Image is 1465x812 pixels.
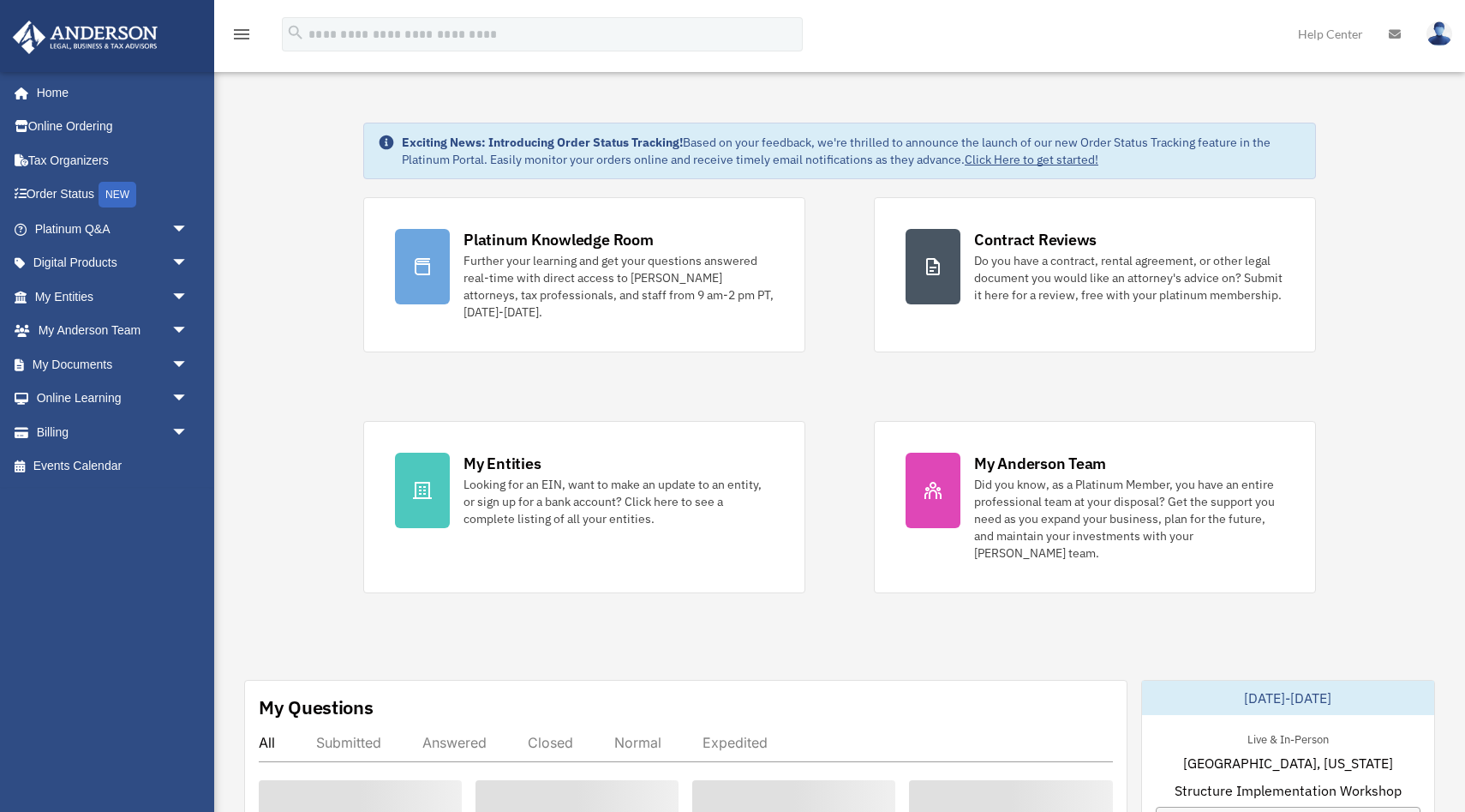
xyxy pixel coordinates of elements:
span: arrow_drop_down [171,246,206,281]
div: Do you have a contract, rental agreement, or other legal document you would like an attorney's ad... [974,252,1284,304]
div: Further your learning and get your questions answered real-time with direct access to [PERSON_NAM... [463,252,774,321]
a: Order StatusNEW [12,177,214,213]
a: Online Learningarrow_drop_down [12,382,214,416]
a: My Anderson Team Did you know, as a Platinum Member, you have an entire professional team at your... [874,421,1316,593]
span: arrow_drop_down [171,347,206,382]
a: menu [231,30,252,45]
i: menu [231,24,252,45]
div: Based on your feedback, we're thrilled to announce the launch of our new Order Status Tracking fe... [402,134,1301,168]
span: Structure Implementation Workshop [1175,780,1402,801]
a: Digital Productsarrow_drop_down [12,246,214,280]
a: Billingarrow_drop_down [12,415,214,449]
span: [GEOGRAPHIC_DATA], [US_STATE] [1183,753,1393,773]
a: Contract Reviews Do you have a contract, rental agreement, or other legal document you would like... [874,197,1316,352]
a: Platinum Knowledge Room Further your learning and get your questions answered real-time with dire... [363,197,805,352]
div: My Anderson Team [974,453,1106,474]
a: Platinum Q&Aarrow_drop_down [12,212,214,246]
span: arrow_drop_down [171,382,206,417]
div: All [259,734,275,751]
span: arrow_drop_down [171,212,206,247]
div: Looking for an EIN, want to make an update to an entity, or sign up for a bank account? Click her... [463,476,774,527]
div: My Questions [259,695,374,720]
span: arrow_drop_down [171,314,206,349]
div: NEW [99,182,136,208]
div: Submitted [316,734,381,751]
div: Answered [422,734,487,751]
strong: Exciting News: Introducing Order Status Tracking! [402,135,683,150]
img: Anderson Advisors Platinum Portal [8,21,163,54]
span: arrow_drop_down [171,415,206,450]
div: Live & In-Person [1234,729,1342,747]
div: Did you know, as a Platinum Member, you have an entire professional team at your disposal? Get th... [974,476,1284,562]
a: Events Calendar [12,449,214,484]
div: [DATE]-[DATE] [1142,681,1435,715]
a: My Entitiesarrow_drop_down [12,280,214,314]
div: Closed [528,734,573,751]
i: search [286,23,305,42]
a: Click Here to get started! [965,152,1098,167]
span: arrow_drop_down [171,280,206,315]
div: My Entities [463,453,541,474]
a: Tax Organizers [12,143,214,177]
a: My Documentsarrow_drop_down [12,347,214,382]
a: Online Ordering [12,110,214,144]
div: Normal [614,734,661,751]
div: Contract Reviews [974,229,1097,250]
a: My Anderson Teamarrow_drop_down [12,314,214,348]
div: Expedited [703,734,768,751]
img: User Pic [1426,21,1452,46]
div: Platinum Knowledge Room [463,229,654,250]
a: Home [12,75,206,110]
a: My Entities Looking for an EIN, want to make an update to an entity, or sign up for a bank accoun... [363,421,805,593]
